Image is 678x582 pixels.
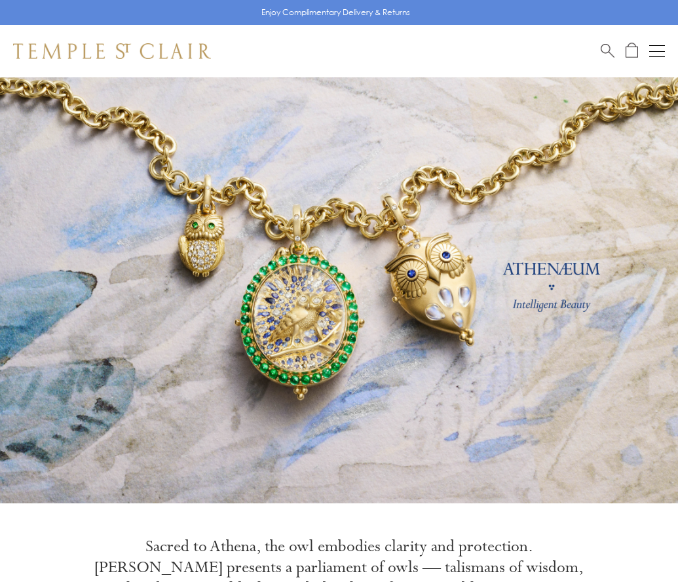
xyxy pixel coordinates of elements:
img: Temple St. Clair [13,43,211,59]
a: Search [601,43,614,59]
button: Open navigation [649,43,665,59]
a: Open Shopping Bag [626,43,638,59]
p: Enjoy Complimentary Delivery & Returns [261,6,410,19]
